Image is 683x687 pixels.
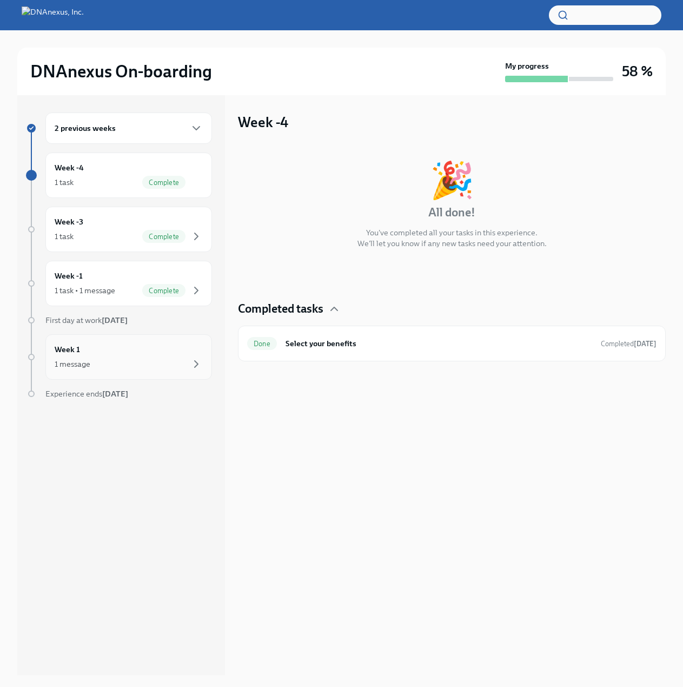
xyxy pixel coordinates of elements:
span: First day at work [45,315,128,325]
p: You've completed all your tasks in this experience. [366,227,538,238]
h6: Week -3 [55,216,83,228]
div: 1 task [55,231,74,242]
strong: [DATE] [102,389,128,399]
h6: Week -1 [55,270,83,282]
strong: My progress [505,61,549,71]
div: 1 task • 1 message [55,285,115,296]
div: 2 previous weeks [45,113,212,144]
span: Complete [142,179,185,187]
strong: [DATE] [634,340,657,348]
h4: All done! [428,204,475,221]
strong: [DATE] [102,315,128,325]
h6: 2 previous weeks [55,122,116,134]
h2: DNAnexus On-boarding [30,61,212,82]
span: Done [247,340,277,348]
span: Experience ends [45,389,128,399]
div: 1 message [55,359,90,369]
h6: Week 1 [55,343,80,355]
a: Week -41 taskComplete [26,153,212,198]
p: We'll let you know if any new tasks need your attention. [357,238,547,249]
h3: 58 % [622,62,653,81]
a: Week 11 message [26,334,212,380]
h4: Completed tasks [238,301,323,317]
span: Complete [142,233,185,241]
img: DNAnexus, Inc. [22,6,84,24]
span: July 24th, 2025 22:19 [601,339,657,349]
a: DoneSelect your benefitsCompleted[DATE] [247,335,657,352]
a: Week -31 taskComplete [26,207,212,252]
h3: Week -4 [238,113,288,132]
h6: Week -4 [55,162,84,174]
div: Completed tasks [238,301,666,317]
div: 🎉 [430,162,474,198]
div: 1 task [55,177,74,188]
span: Completed [601,340,657,348]
a: Week -11 task • 1 messageComplete [26,261,212,306]
a: First day at work[DATE] [26,315,212,326]
h6: Select your benefits [286,338,592,349]
span: Complete [142,287,185,295]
